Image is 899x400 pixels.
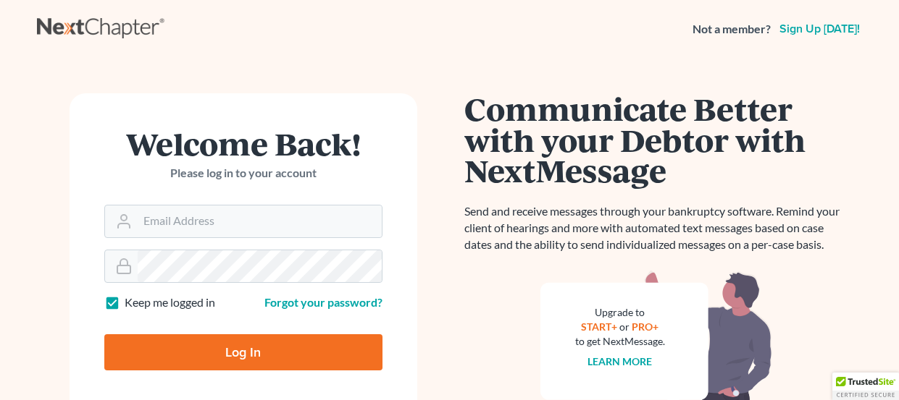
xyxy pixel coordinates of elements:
[138,205,382,237] input: Email Address
[693,21,771,38] strong: Not a member?
[264,295,382,309] a: Forgot your password?
[619,320,630,333] span: or
[581,320,617,333] a: START+
[588,355,652,367] a: Learn more
[575,305,665,320] div: Upgrade to
[464,203,848,253] p: Send and receive messages through your bankruptcy software. Remind your client of hearings and mo...
[832,373,899,400] div: TrustedSite Certified
[777,23,863,35] a: Sign up [DATE]!
[632,320,658,333] a: PRO+
[464,93,848,186] h1: Communicate Better with your Debtor with NextMessage
[104,128,382,159] h1: Welcome Back!
[104,165,382,182] p: Please log in to your account
[104,334,382,370] input: Log In
[125,294,215,311] label: Keep me logged in
[575,334,665,349] div: to get NextMessage.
